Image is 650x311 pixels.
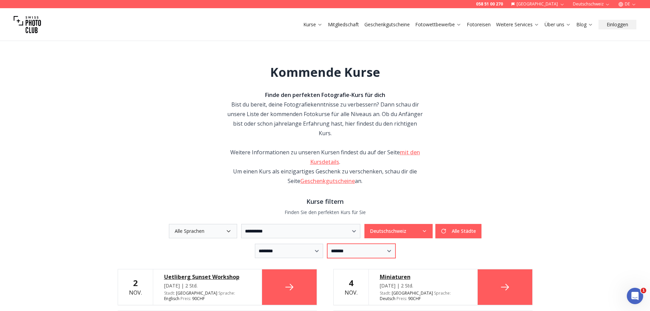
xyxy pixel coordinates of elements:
a: Weitere Services [496,21,539,28]
button: Fotowettbewerbe [413,20,464,29]
div: Kann ich Fotos einreichen, die ich mit meinem Handy aufgenommen habe? [14,154,114,168]
a: Miniaturen [380,273,466,281]
button: Mitgliedschaft [325,20,362,29]
a: Fotoreisen [467,21,491,28]
div: Nov. [129,278,142,297]
button: Fotoreisen [464,20,493,29]
b: 2 [133,277,138,288]
span: Stadt : [164,290,175,296]
button: Weitere Services [493,20,542,29]
p: Hallo 👋 [14,48,123,60]
div: [DATE] | 2 Std. [380,282,466,289]
div: Bist du bereit, deine Fotografiekenntnisse zu verbessern? Dann schau dir unsere Liste der kommend... [227,90,423,138]
img: Swiss photo club [14,11,41,38]
span: Preis : [396,296,407,301]
b: 4 [349,277,353,288]
a: 058 51 00 270 [476,1,503,7]
span: Nach Hilfe suchen [14,98,62,105]
span: Sprache : [434,290,451,296]
span: Preis : [180,296,191,301]
div: Kann ich Fotos einreichen, die ich mit meinem Handy aufgenommen habe? [10,151,127,171]
div: Wir antworten in der Regel innerhalb einer Stunde [14,190,114,204]
strong: Finde den perfekten Fotografie-Kurs für dich [265,91,385,99]
a: Uetliberg Sunset Workshop [164,273,251,281]
div: Gibt es für jeden Fotowettbewerb ein bestimmtes Thema? [14,114,114,128]
span: Englisch [164,296,179,301]
button: Geschenkgutscheine [362,20,413,29]
div: Schließen [117,11,130,23]
button: Hilfe [45,213,91,240]
span: Nachrichten [99,230,128,235]
span: Hilfe [63,230,74,235]
button: Alle Städte [435,224,481,238]
div: Weitere Informationen zu unseren Kursen findest du auf der Seite . Um einen Kurs als einzigartige... [227,147,423,186]
img: Profile image for Jean-Baptiste [67,11,81,25]
span: Home [15,230,30,235]
a: Geschenkgutscheine [364,21,410,28]
button: Blog [574,20,596,29]
button: Nach Hilfe suchen [10,95,127,109]
button: Nachrichten [91,213,136,240]
span: Deutsch [380,296,395,301]
button: Über uns [542,20,574,29]
img: Profile image for Quim [93,11,106,25]
p: Finden Sie den perfekten Kurs für Sie [118,209,533,216]
img: Profile image for Osan [80,11,93,25]
h3: Kurse filtern [118,197,533,206]
span: 1 [641,288,646,293]
div: Nov. [345,278,358,297]
button: Kurse [301,20,325,29]
div: Welche Kamera und Fotoausrüstung empfiehlt ihr für mich? [10,131,127,151]
button: Alle Sprachen [169,224,237,238]
a: Blog [576,21,593,28]
button: Einloggen [598,20,636,29]
a: Geschenkgutscheine [300,177,355,185]
a: Mitgliedschaft [328,21,359,28]
a: Über uns [545,21,571,28]
img: logo [14,13,30,24]
a: Fotowettbewerbe [415,21,461,28]
div: Eine Frage stellenWir antworten in der Regel innerhalb einer Stunde [7,177,130,210]
div: Gibt es für jeden Fotowettbewerb ein bestimmtes Thema? [10,111,127,131]
p: Wie können wir helfen? [14,60,123,83]
h1: Kommende Kurse [270,66,380,79]
div: [GEOGRAPHIC_DATA] 90 CHF [164,291,251,301]
div: Eine Frage stellen [14,183,114,190]
div: Welche Kamera und Fotoausrüstung empfiehlt ihr für mich? [14,134,114,148]
span: Stadt : [380,290,391,296]
div: [GEOGRAPHIC_DATA] 90 CHF [380,291,466,301]
iframe: Intercom live chat [627,288,643,304]
span: Sprache : [218,290,235,296]
div: [DATE] | 2 Std. [164,282,251,289]
a: Kurse [303,21,322,28]
button: Deutschschweiz [364,224,433,238]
